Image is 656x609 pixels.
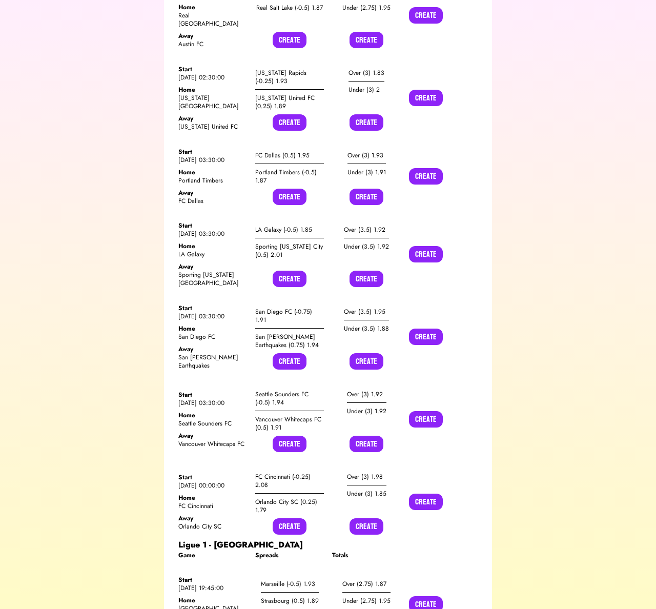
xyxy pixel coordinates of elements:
[255,411,324,436] div: Vancouver Whitecaps FC (0.5) 1.91
[347,485,386,502] div: Under (3) 1.85
[178,473,247,481] div: Start
[178,391,247,399] div: Start
[261,593,319,609] div: Strasbourg (0.5) 1.89
[332,551,401,559] div: Totals
[409,7,443,24] button: Create
[255,221,324,238] div: LA Galaxy (-0.5) 1.85
[178,502,247,510] div: FC Cincinnati
[178,399,247,407] div: [DATE] 03:30:00
[178,86,247,94] div: Home
[350,271,383,287] button: Create
[255,238,324,263] div: Sporting [US_STATE] City (0.5) 2.01
[178,221,247,230] div: Start
[178,432,247,440] div: Away
[178,3,247,11] div: Home
[273,189,306,205] button: Create
[255,303,324,329] div: San Diego FC (-0.75) 1.91
[178,271,247,287] div: Sporting [US_STATE][GEOGRAPHIC_DATA]
[255,329,324,353] div: San [PERSON_NAME] Earthquakes (0.75) 1.94
[178,148,247,156] div: Start
[178,539,478,551] div: Ligue 1 - [GEOGRAPHIC_DATA]
[178,123,247,131] div: [US_STATE] United FC
[273,436,306,452] button: Create
[348,82,384,98] div: Under (3) 2
[255,551,324,559] div: Spreads
[273,32,306,48] button: Create
[409,411,443,428] button: Create
[178,40,247,48] div: Austin FC
[178,176,247,185] div: Portland Timbers
[178,584,247,592] div: [DATE] 19:45:00
[255,147,324,164] div: FC Dallas (0.5) 1.95
[178,419,247,428] div: Seattle Sounders FC
[178,514,247,522] div: Away
[344,221,389,238] div: Over (3.5) 1.92
[273,114,306,131] button: Create
[273,353,306,370] button: Create
[350,114,383,131] button: Create
[178,250,247,258] div: LA Galaxy
[344,320,389,337] div: Under (3.5) 1.88
[350,436,383,452] button: Create
[350,518,383,535] button: Create
[350,32,383,48] button: Create
[178,551,247,559] div: Game
[344,238,389,255] div: Under (3.5) 1.92
[255,65,324,90] div: [US_STATE] Rapids (-0.25) 1.93
[178,345,247,353] div: Away
[342,593,391,609] div: Under (2.75) 1.95
[344,303,389,320] div: Over (3.5) 1.95
[273,518,306,535] button: Create
[178,324,247,333] div: Home
[178,312,247,320] div: [DATE] 03:30:00
[178,576,247,584] div: Start
[347,469,386,485] div: Over (3) 1.98
[347,403,386,419] div: Under (3) 1.92
[178,333,247,341] div: San Diego FC
[409,168,443,185] button: Create
[350,189,383,205] button: Create
[178,65,247,73] div: Start
[178,353,247,370] div: San [PERSON_NAME] Earthquakes
[178,189,247,197] div: Away
[178,197,247,205] div: FC Dallas
[178,32,247,40] div: Away
[409,494,443,510] button: Create
[255,386,324,411] div: Seattle Sounders FC (-0.5) 1.94
[409,90,443,106] button: Create
[347,147,386,164] div: Over (3) 1.93
[255,164,324,189] div: Portland Timbers (-0.5) 1.87
[178,230,247,238] div: [DATE] 03:30:00
[347,386,386,403] div: Over (3) 1.92
[178,522,247,531] div: Orlando City SC
[178,73,247,82] div: [DATE] 02:30:00
[178,168,247,176] div: Home
[273,271,306,287] button: Create
[347,164,386,180] div: Under (3) 1.91
[350,353,383,370] button: Create
[178,156,247,164] div: [DATE] 03:30:00
[409,329,443,345] button: Create
[255,469,324,494] div: FC Cincinnati (-0.25) 2.08
[178,114,247,123] div: Away
[178,94,247,110] div: [US_STATE][GEOGRAPHIC_DATA]
[348,65,384,82] div: Over (3) 1.83
[178,11,247,28] div: Real [GEOGRAPHIC_DATA]
[342,576,391,593] div: Over (2.75) 1.87
[178,304,247,312] div: Start
[255,90,324,114] div: [US_STATE] United FC (0.25) 1.89
[178,242,247,250] div: Home
[178,411,247,419] div: Home
[255,494,324,518] div: Orlando City SC (0.25) 1.79
[178,481,247,490] div: [DATE] 00:00:00
[178,440,247,448] div: Vancouver Whitecaps FC
[409,246,443,262] button: Create
[178,494,247,502] div: Home
[261,576,319,593] div: Marseille (-0.5) 1.93
[178,262,247,271] div: Away
[178,596,247,604] div: Home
